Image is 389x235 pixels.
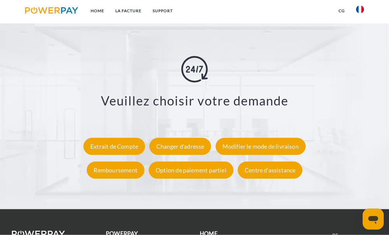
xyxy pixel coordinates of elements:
a: Option de paiement partiel [147,167,235,174]
img: fr [356,6,364,14]
div: Remboursement [87,162,144,179]
a: Support [147,5,178,17]
div: Extrait de Compte [83,138,145,155]
div: Centre d'assistance [238,162,302,179]
a: Home [85,5,110,17]
a: Modifier le mode de livraison [214,143,307,150]
a: Extrait de Compte [82,143,147,150]
a: Remboursement [85,167,146,174]
a: LA FACTURE [110,5,147,17]
iframe: Bouton de lancement de la fenêtre de messagerie [363,209,384,230]
img: logo-powerpay.svg [25,7,78,14]
a: Centre d'assistance [236,167,304,174]
div: Changer d'adresse [149,138,211,155]
a: CG [333,5,350,17]
img: online-shopping.svg [181,56,208,82]
a: Changer d'adresse [148,143,213,150]
div: Modifier le mode de livraison [216,138,306,155]
h3: Veuillez choisir votre demande [28,93,361,109]
div: Option de paiement partiel [149,162,233,179]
